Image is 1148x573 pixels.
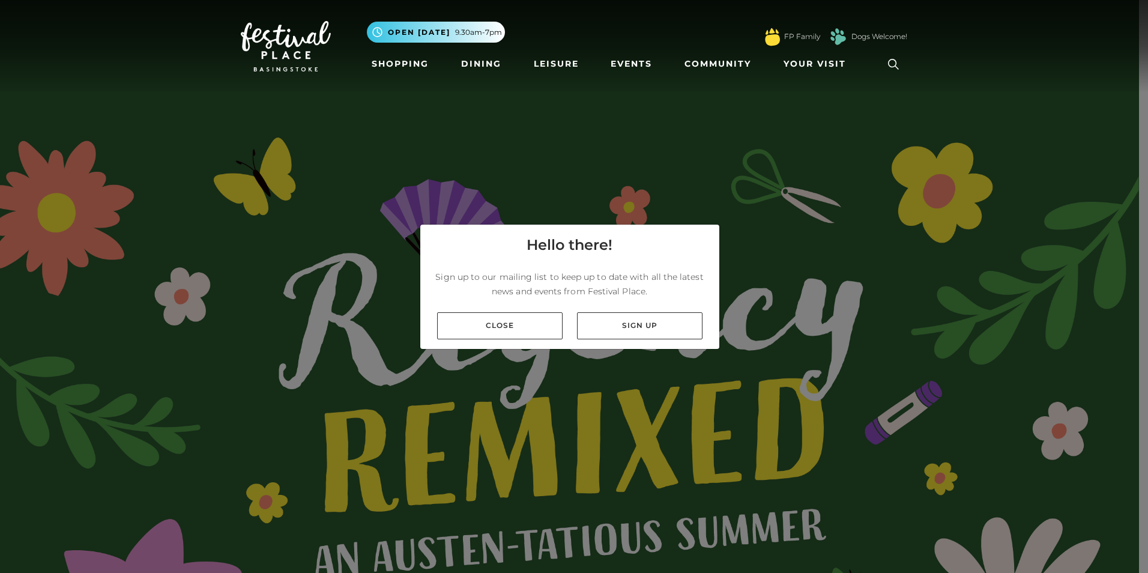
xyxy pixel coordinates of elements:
a: Dining [456,53,506,75]
a: FP Family [784,31,820,42]
a: Community [680,53,756,75]
a: Events [606,53,657,75]
img: Festival Place Logo [241,21,331,71]
a: Close [437,312,563,339]
p: Sign up to our mailing list to keep up to date with all the latest news and events from Festival ... [430,270,710,299]
span: Your Visit [784,58,846,70]
a: Dogs Welcome! [851,31,907,42]
a: Sign up [577,312,702,339]
span: Open [DATE] [388,27,450,38]
a: Your Visit [779,53,857,75]
button: Open [DATE] 9.30am-7pm [367,22,505,43]
span: 9.30am-7pm [455,27,502,38]
h4: Hello there! [527,234,612,256]
a: Leisure [529,53,584,75]
a: Shopping [367,53,434,75]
